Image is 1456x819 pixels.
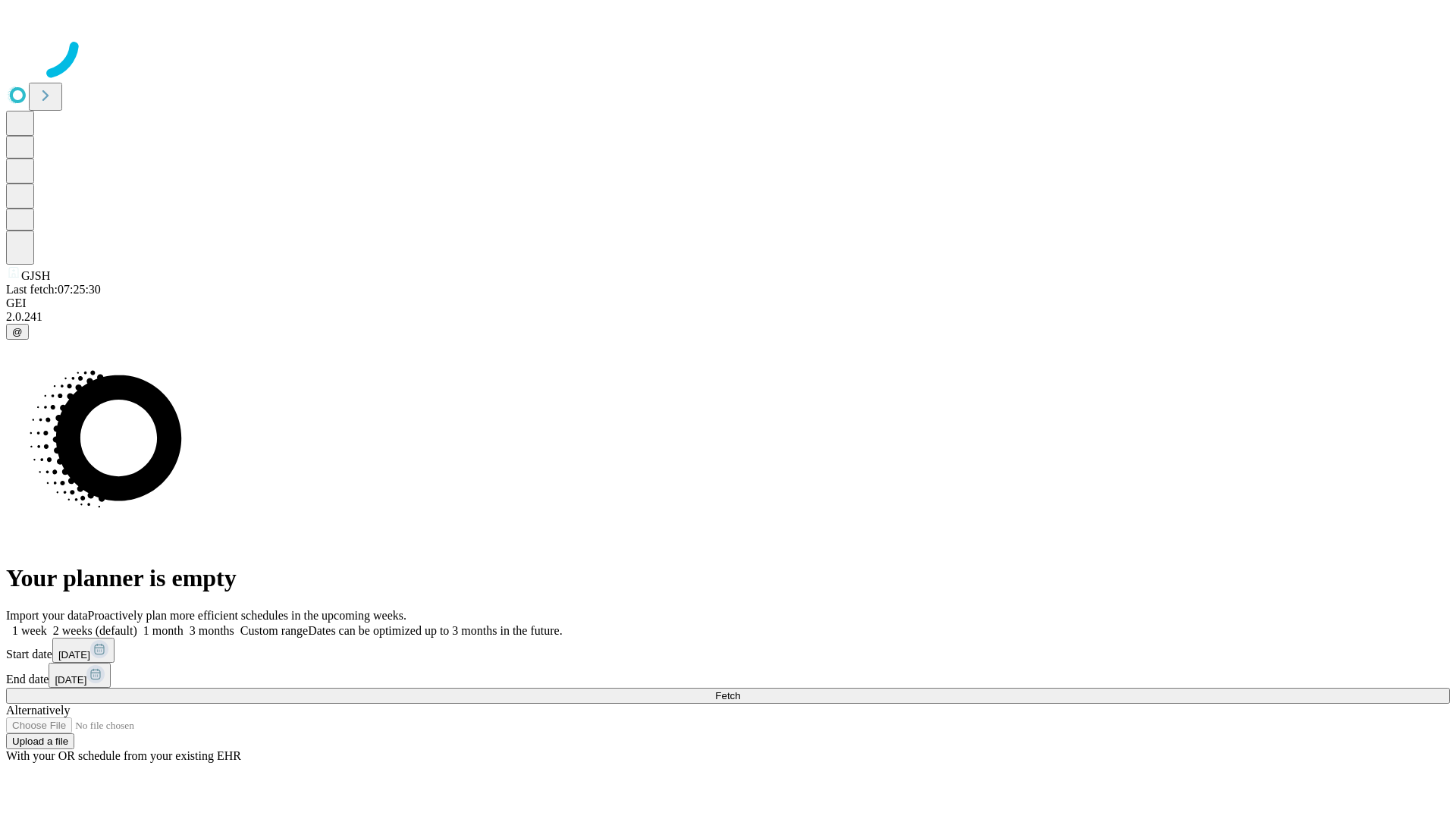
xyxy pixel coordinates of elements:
[715,690,740,701] span: Fetch
[190,624,234,637] span: 3 months
[6,609,88,622] span: Import your data
[21,269,50,282] span: GJSH
[12,624,47,637] span: 1 week
[6,324,29,340] button: @
[6,733,74,749] button: Upload a file
[6,704,70,717] span: Alternatively
[6,638,1450,663] div: Start date
[6,688,1450,704] button: Fetch
[58,649,90,661] span: [DATE]
[49,663,111,688] button: [DATE]
[6,663,1450,688] div: End date
[6,564,1450,592] h1: Your planner is empty
[308,624,562,637] span: Dates can be optimized up to 3 months in the future.
[6,297,1450,310] div: GEI
[53,624,137,637] span: 2 weeks (default)
[240,624,308,637] span: Custom range
[52,638,115,663] button: [DATE]
[12,326,23,337] span: @
[143,624,184,637] span: 1 month
[6,749,241,762] span: With your OR schedule from your existing EHR
[6,310,1450,324] div: 2.0.241
[55,674,86,686] span: [DATE]
[6,283,101,296] span: Last fetch: 07:25:30
[88,609,406,622] span: Proactively plan more efficient schedules in the upcoming weeks.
